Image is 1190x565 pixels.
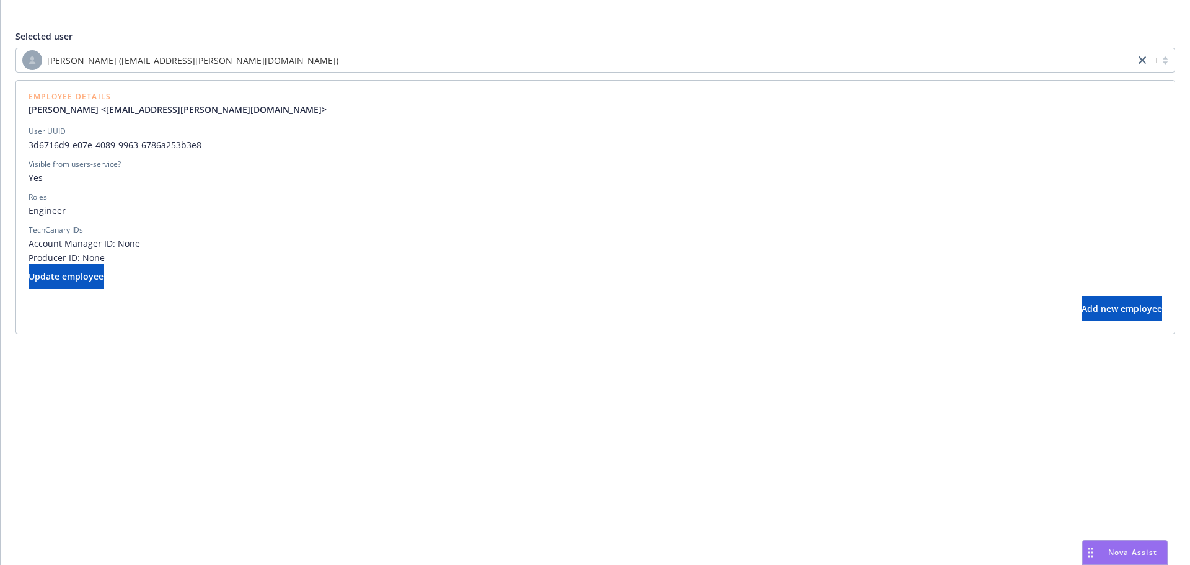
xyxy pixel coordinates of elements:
[29,251,1162,264] span: Producer ID: None
[29,204,1162,217] span: Engineer
[1083,541,1098,564] div: Drag to move
[29,225,83,236] div: TechCanary IDs
[1082,540,1168,565] button: Nova Assist
[29,192,47,203] div: Roles
[29,237,1162,250] span: Account Manager ID: None
[1135,53,1150,68] a: close
[29,159,121,170] div: Visible from users-service?
[29,270,104,282] span: Update employee
[1108,547,1157,558] span: Nova Assist
[29,264,104,289] button: Update employee
[29,93,337,100] span: Employee Details
[29,103,337,116] a: [PERSON_NAME] <[EMAIL_ADDRESS][PERSON_NAME][DOMAIN_NAME]>
[29,126,66,137] div: User UUID
[29,171,1162,184] span: Yes
[15,30,73,42] span: Selected user
[29,138,1162,151] span: 3d6716d9-e07e-4089-9963-6786a253b3e8
[22,50,1129,70] span: [PERSON_NAME] ([EMAIL_ADDRESS][PERSON_NAME][DOMAIN_NAME])
[1082,296,1162,321] button: Add new employee
[47,54,338,67] span: [PERSON_NAME] ([EMAIL_ADDRESS][PERSON_NAME][DOMAIN_NAME])
[1082,303,1162,314] span: Add new employee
